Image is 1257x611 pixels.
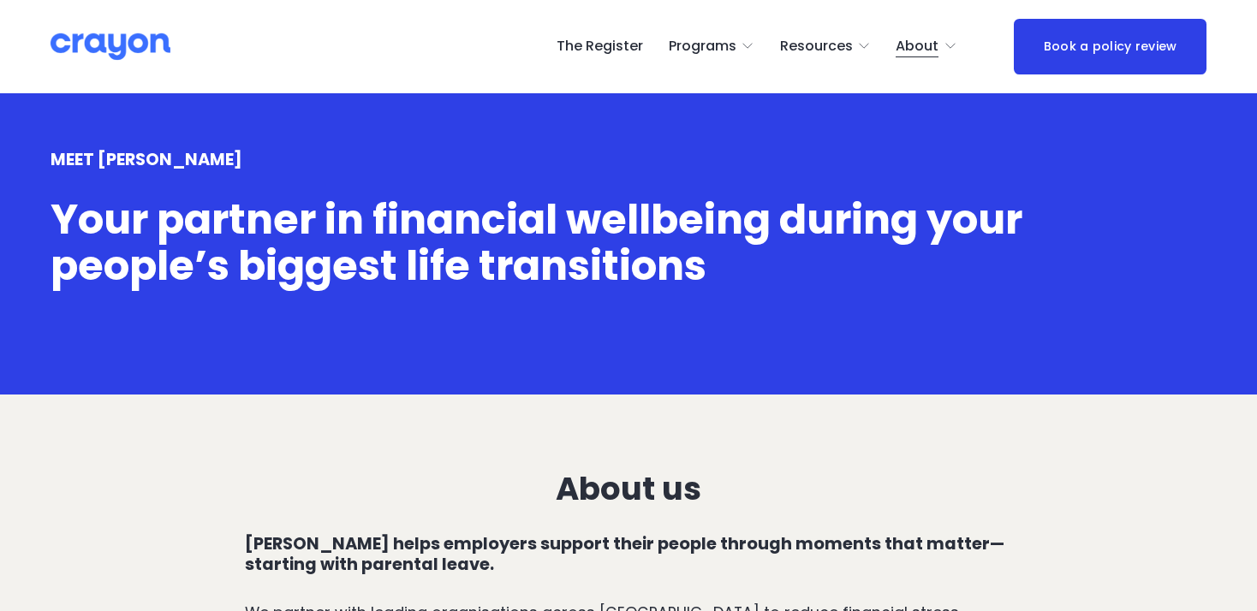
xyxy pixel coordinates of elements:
[780,33,872,60] a: folder dropdown
[245,532,1004,575] strong: [PERSON_NAME] helps employers support their people through moments that matter—starting with pare...
[669,33,755,60] a: folder dropdown
[557,33,643,60] a: The Register
[1014,19,1206,74] a: Book a policy review
[669,34,736,59] span: Programs
[780,34,853,59] span: Resources
[896,34,938,59] span: About
[51,191,1031,294] span: Your partner in financial wellbeing during your people’s biggest life transitions
[896,33,957,60] a: folder dropdown
[245,471,1013,507] h3: About us
[51,32,170,62] img: Crayon
[51,150,1207,169] h4: MEET [PERSON_NAME]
